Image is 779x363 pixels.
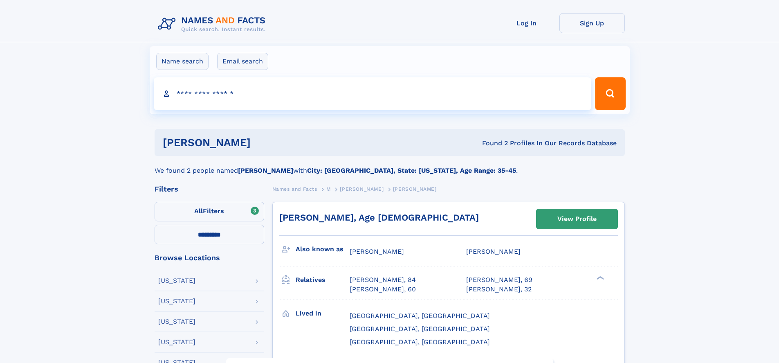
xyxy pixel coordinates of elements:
span: [PERSON_NAME] [340,186,384,192]
a: Sign Up [559,13,625,33]
a: [PERSON_NAME] [340,184,384,194]
span: M [326,186,331,192]
a: [PERSON_NAME], 60 [350,285,416,294]
span: [GEOGRAPHIC_DATA], [GEOGRAPHIC_DATA] [350,338,490,346]
div: Filters [155,185,264,193]
input: search input [154,77,592,110]
a: M [326,184,331,194]
a: View Profile [537,209,617,229]
div: [US_STATE] [158,318,195,325]
label: Filters [155,202,264,221]
h3: Also known as [296,242,350,256]
b: [PERSON_NAME] [238,167,293,174]
span: [GEOGRAPHIC_DATA], [GEOGRAPHIC_DATA] [350,325,490,333]
div: We found 2 people named with . [155,156,625,176]
div: Browse Locations [155,254,264,262]
span: [GEOGRAPHIC_DATA], [GEOGRAPHIC_DATA] [350,312,490,320]
img: Logo Names and Facts [155,13,272,35]
div: ❯ [595,275,604,281]
span: [PERSON_NAME] [350,248,404,255]
label: Name search [156,53,209,70]
h3: Relatives [296,273,350,287]
label: Email search [217,53,268,70]
a: [PERSON_NAME], 32 [466,285,532,294]
div: [US_STATE] [158,277,195,284]
h1: [PERSON_NAME] [163,138,366,148]
h3: Lived in [296,307,350,320]
a: [PERSON_NAME], 84 [350,275,416,284]
a: Names and Facts [272,184,317,194]
div: Found 2 Profiles In Our Records Database [366,139,617,148]
a: [PERSON_NAME], Age [DEMOGRAPHIC_DATA] [279,212,479,223]
button: Search Button [595,77,625,110]
div: [US_STATE] [158,339,195,345]
span: [PERSON_NAME] [393,186,437,192]
b: City: [GEOGRAPHIC_DATA], State: [US_STATE], Age Range: 35-45 [307,167,516,174]
span: All [194,207,203,215]
a: [PERSON_NAME], 69 [466,275,532,284]
div: [US_STATE] [158,298,195,304]
a: Log In [494,13,559,33]
span: [PERSON_NAME] [466,248,521,255]
div: View Profile [557,210,597,228]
